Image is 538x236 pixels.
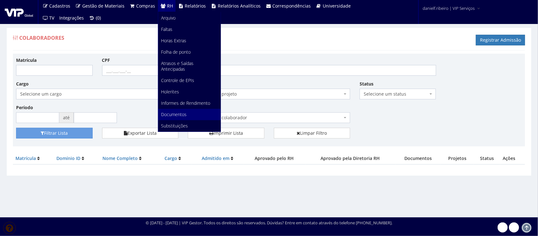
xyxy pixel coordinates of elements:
span: Controle de EPIs [161,77,194,83]
a: Faltas [158,24,221,35]
span: Substituições [161,123,188,129]
a: Matrícula [15,155,36,161]
span: Selecione um status [360,89,436,99]
a: (0) [87,12,104,24]
a: Imprimir Lista [188,128,264,139]
span: Folha de ponto [161,49,191,55]
span: Selecione um cargo [16,89,178,99]
span: TV [49,15,55,21]
a: Horas Extras [158,35,221,46]
span: Arquivo [161,15,176,21]
a: Atrasos e Saídas Antecipadas [158,58,221,75]
a: Controle de EPIs [158,75,221,86]
span: RH [167,3,173,9]
label: Status [360,81,373,87]
span: Atrasos e Saídas Antecipadas [161,60,194,72]
span: Selecione um colaborador [188,112,350,123]
span: Selecione um status [364,91,428,97]
span: Cadastros [49,3,71,9]
span: Faltas [161,26,173,32]
a: Folha de ponto [158,46,221,58]
span: até [59,112,74,123]
span: Relatórios Analíticos [218,3,261,9]
a: Registrar Admissão [476,35,525,45]
button: Filtrar Lista [16,128,93,139]
div: © [DATE] - [DATE] | VIP Gestor. Todos os direitos são reservados. Dúvidas? Entre em contato atrav... [146,220,392,226]
label: CPF [102,57,110,63]
a: Integrações [57,12,87,24]
span: Relatórios [185,3,206,9]
a: Holerites [158,86,221,97]
th: Aprovado pelo RH [243,153,305,164]
th: Documentos [396,153,441,164]
img: logo [5,7,33,17]
th: Projetos [441,153,474,164]
span: (0) [96,15,101,21]
span: Colaboradores [19,34,64,41]
input: ___.___.___-__ [102,65,179,76]
span: Universidade [323,3,351,9]
span: Selecione um projeto [192,91,342,97]
span: Selecione um colaborador [192,115,342,121]
span: Documentos [161,111,187,117]
span: Informes de Rendimento [161,100,211,106]
span: Correspondências [273,3,311,9]
span: Compras [136,3,155,9]
a: Domínio ID [57,155,81,161]
span: Holerites [161,89,179,95]
a: Admitido em [202,155,230,161]
th: Aprovado pela Diretoria RH [305,153,396,164]
a: Limpar Filtro [274,128,350,139]
th: Ações [500,153,525,164]
span: Horas Extras [161,38,187,44]
button: Exportar Lista [102,128,179,139]
span: Selecione um cargo [20,91,171,97]
span: Selecione um projeto [188,89,350,99]
a: Nome Completo [102,155,138,161]
label: Cargo [16,81,29,87]
label: Matrícula [16,57,37,63]
th: Status [474,153,500,164]
label: Período [16,104,33,111]
a: Informes de Rendimento [158,97,221,109]
span: Integrações [60,15,84,21]
span: Gestão de Materiais [82,3,124,9]
a: TV [40,12,57,24]
a: Documentos [158,109,221,120]
a: Arquivo [158,12,221,24]
a: Cargo [165,155,177,161]
a: Substituições [158,120,221,132]
span: danielf.ribeiro | VIP Serviços [423,5,475,11]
